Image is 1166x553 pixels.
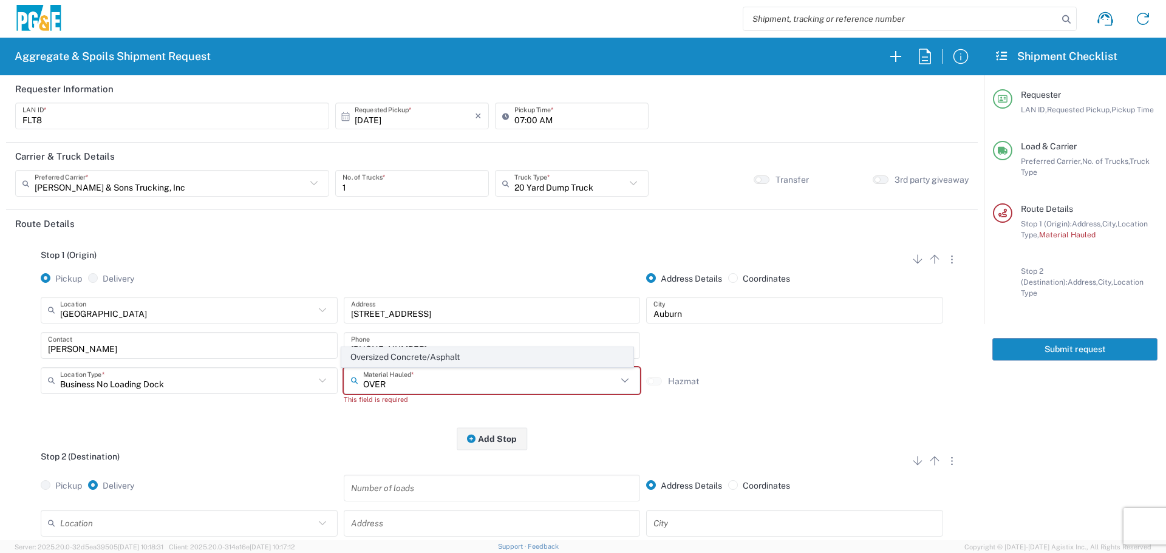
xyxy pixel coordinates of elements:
label: Address Details [646,273,722,284]
span: Stop 1 (Origin): [1021,219,1072,228]
span: No. of Trucks, [1082,157,1130,166]
label: Address Details [646,480,722,491]
h2: Shipment Checklist [995,49,1117,64]
h2: Requester Information [15,83,114,95]
span: Address, [1072,219,1102,228]
span: [DATE] 10:18:31 [118,543,163,551]
span: Load & Carrier [1021,141,1077,151]
span: Server: 2025.20.0-32d5ea39505 [15,543,163,551]
span: City, [1098,277,1113,287]
span: LAN ID, [1021,105,1047,114]
label: Hazmat [668,376,699,387]
span: Requested Pickup, [1047,105,1111,114]
label: 3rd party giveaway [895,174,969,185]
span: Address, [1068,277,1098,287]
input: Shipment, tracking or reference number [743,7,1058,30]
span: [DATE] 10:17:12 [250,543,295,551]
button: Submit request [992,338,1157,361]
label: Coordinates [728,480,790,491]
label: Transfer [776,174,809,185]
a: Feedback [528,543,559,550]
span: Stop 2 (Destination): [1021,266,1068,287]
label: Coordinates [728,273,790,284]
span: Requester [1021,90,1061,100]
span: Copyright © [DATE]-[DATE] Agistix Inc., All Rights Reserved [964,541,1151,552]
span: Pickup Time [1111,105,1154,114]
a: Support [498,543,528,550]
h2: Aggregate & Spoils Shipment Request [15,49,211,64]
span: City, [1102,219,1117,228]
h2: Route Details [15,218,75,230]
span: Route Details [1021,204,1073,214]
button: Add Stop [457,427,527,450]
span: Oversized Concrete/Asphalt [342,348,633,367]
span: Preferred Carrier, [1021,157,1082,166]
span: Material Hauled [1039,230,1096,239]
div: This field is required [344,394,641,405]
span: Client: 2025.20.0-314a16e [169,543,295,551]
h2: Carrier & Truck Details [15,151,115,163]
span: Stop 1 (Origin) [41,250,97,260]
img: pge [15,5,63,33]
span: Stop 2 (Destination) [41,452,120,461]
i: × [475,106,482,126]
